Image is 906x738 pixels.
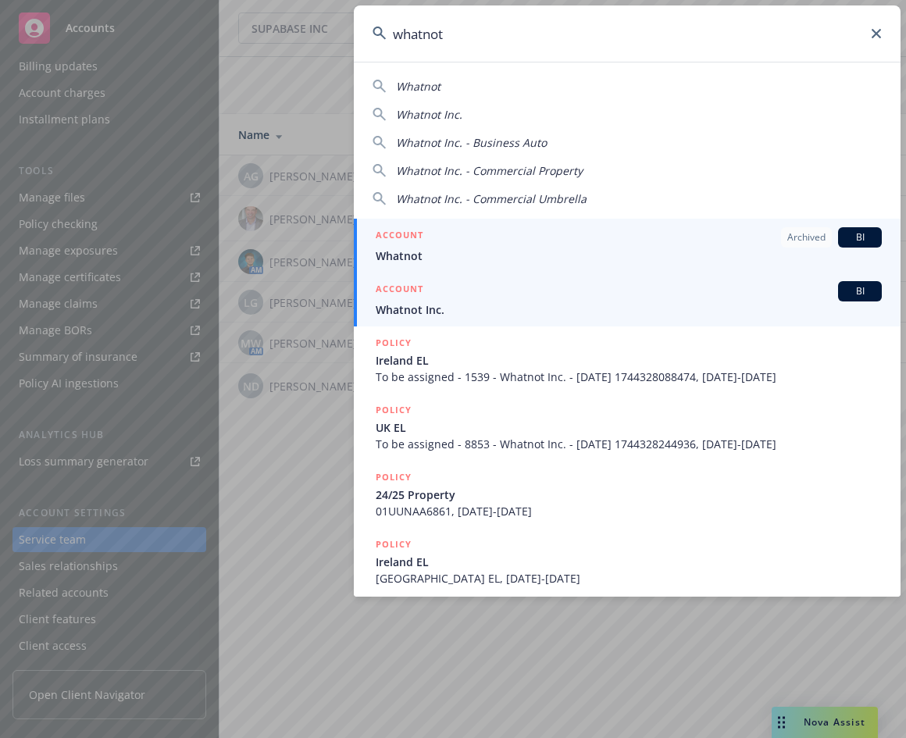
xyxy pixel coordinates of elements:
[376,281,423,300] h5: ACCOUNT
[354,5,901,62] input: Search...
[354,461,901,528] a: POLICY24/25 Property01UUNAA6861, [DATE]-[DATE]
[376,402,412,418] h5: POLICY
[376,570,882,586] span: [GEOGRAPHIC_DATA] EL, [DATE]-[DATE]
[354,326,901,394] a: POLICYIreland ELTo be assigned - 1539 - Whatnot Inc. - [DATE] 1744328088474, [DATE]-[DATE]
[376,248,882,264] span: Whatnot
[354,273,901,326] a: ACCOUNTBIWhatnot Inc.
[396,79,441,94] span: Whatnot
[396,107,462,122] span: Whatnot Inc.
[376,537,412,552] h5: POLICY
[844,230,876,244] span: BI
[396,135,547,150] span: Whatnot Inc. - Business Auto
[376,436,882,452] span: To be assigned - 8853 - Whatnot Inc. - [DATE] 1744328244936, [DATE]-[DATE]
[376,352,882,369] span: Ireland EL
[354,394,901,461] a: POLICYUK ELTo be assigned - 8853 - Whatnot Inc. - [DATE] 1744328244936, [DATE]-[DATE]
[376,369,882,385] span: To be assigned - 1539 - Whatnot Inc. - [DATE] 1744328088474, [DATE]-[DATE]
[787,230,826,244] span: Archived
[376,469,412,485] h5: POLICY
[354,219,901,273] a: ACCOUNTArchivedBIWhatnot
[376,554,882,570] span: Ireland EL
[376,503,882,519] span: 01UUNAA6861, [DATE]-[DATE]
[354,528,901,595] a: POLICYIreland EL[GEOGRAPHIC_DATA] EL, [DATE]-[DATE]
[396,163,583,178] span: Whatnot Inc. - Commercial Property
[844,284,876,298] span: BI
[376,301,882,318] span: Whatnot Inc.
[376,487,882,503] span: 24/25 Property
[396,191,587,206] span: Whatnot Inc. - Commercial Umbrella
[376,227,423,246] h5: ACCOUNT
[376,335,412,351] h5: POLICY
[376,419,882,436] span: UK EL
